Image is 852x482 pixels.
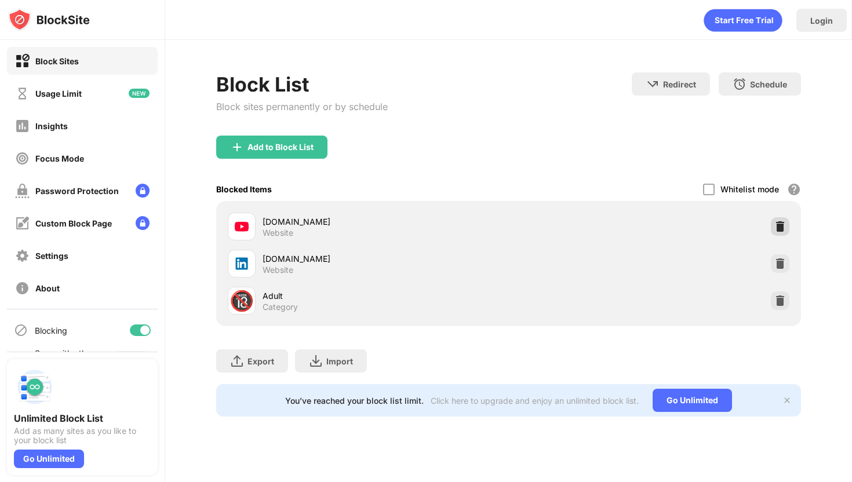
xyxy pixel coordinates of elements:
[35,251,68,261] div: Settings
[285,396,424,406] div: You’ve reached your block list limit.
[263,290,508,302] div: Adult
[136,184,150,198] img: lock-menu.svg
[782,396,792,405] img: x-button.svg
[14,426,151,445] div: Add as many sites as you like to your block list
[235,220,249,233] img: favicons
[263,302,298,312] div: Category
[14,323,28,337] img: blocking-icon.svg
[431,396,639,406] div: Click here to upgrade and enjoy an unlimited block list.
[14,412,151,424] div: Unlimited Block List
[35,326,67,335] div: Blocking
[263,265,293,275] div: Website
[15,216,30,231] img: customize-block-page-off.svg
[136,216,150,230] img: lock-menu.svg
[810,16,833,25] div: Login
[247,143,314,152] div: Add to Block List
[15,249,30,263] img: settings-off.svg
[263,253,508,265] div: [DOMAIN_NAME]
[235,257,249,271] img: favicons
[247,356,274,366] div: Export
[720,184,779,194] div: Whitelist mode
[216,101,388,112] div: Block sites permanently or by schedule
[704,9,782,32] div: animation
[15,184,30,198] img: password-protection-off.svg
[35,348,94,368] div: Sync with other devices
[35,283,60,293] div: About
[263,216,508,228] div: [DOMAIN_NAME]
[14,366,56,408] img: push-block-list.svg
[663,79,696,89] div: Redirect
[14,351,28,365] img: sync-icon.svg
[15,86,30,101] img: time-usage-off.svg
[35,218,112,228] div: Custom Block Page
[216,184,272,194] div: Blocked Items
[8,8,90,31] img: logo-blocksite.svg
[35,121,68,131] div: Insights
[750,79,787,89] div: Schedule
[35,89,82,98] div: Usage Limit
[263,228,293,238] div: Website
[653,389,732,412] div: Go Unlimited
[129,89,150,98] img: new-icon.svg
[230,289,254,313] div: 🔞
[15,281,30,295] img: about-off.svg
[326,356,353,366] div: Import
[35,56,79,66] div: Block Sites
[216,72,388,96] div: Block List
[35,154,84,163] div: Focus Mode
[15,54,30,68] img: block-on.svg
[15,119,30,133] img: insights-off.svg
[14,450,84,468] div: Go Unlimited
[35,186,119,196] div: Password Protection
[15,151,30,166] img: focus-off.svg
